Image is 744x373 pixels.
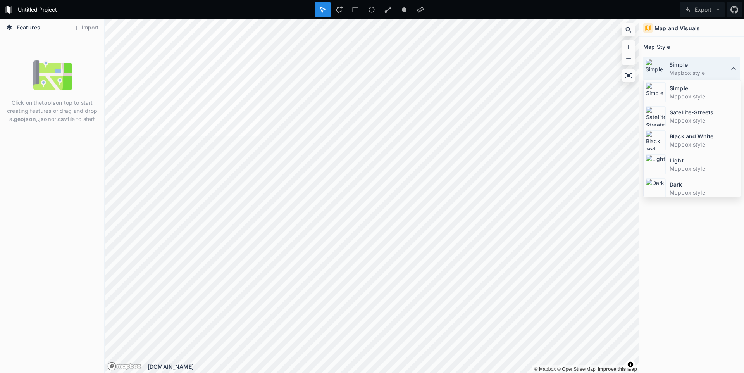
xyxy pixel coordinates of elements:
p: Click on the on top to start creating features or drag and drop a , or file to start [6,98,98,123]
dd: Mapbox style [670,140,739,149]
strong: tools [42,99,56,106]
dd: Mapbox style [670,92,739,100]
strong: .csv [56,116,67,122]
span: Features [17,23,40,31]
img: Satellite-Streets [646,106,666,126]
a: OpenStreetMap [557,366,596,372]
span: Toggle attribution [628,360,633,369]
dd: Mapbox style [670,188,739,197]
dt: Simple [670,84,739,92]
strong: .json [38,116,51,122]
img: Black and White [646,130,666,150]
dt: Simple [669,60,729,69]
dt: Black and White [670,132,739,140]
a: Mapbox [534,366,556,372]
a: Map feedback [598,366,637,372]
h4: Map and Visuals [654,24,700,32]
button: Toggle attribution [626,360,635,369]
img: Simple [645,59,665,79]
h2: Map Style [643,41,670,53]
strong: .geojson [12,116,36,122]
img: Dark [646,178,666,199]
dd: Mapbox style [670,164,739,173]
a: Mapbox logo [107,362,141,371]
dt: Satellite-Streets [670,108,739,116]
dd: Mapbox style [670,116,739,124]
a: Mapbox logo [107,362,116,371]
img: Light [646,154,666,174]
button: Export [680,2,725,17]
dt: Dark [670,180,739,188]
dt: Light [670,156,739,164]
img: empty [33,56,72,95]
dd: Mapbox style [669,69,729,77]
img: Simple [646,82,666,102]
div: [DOMAIN_NAME] [148,363,639,371]
button: Import [69,22,102,34]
